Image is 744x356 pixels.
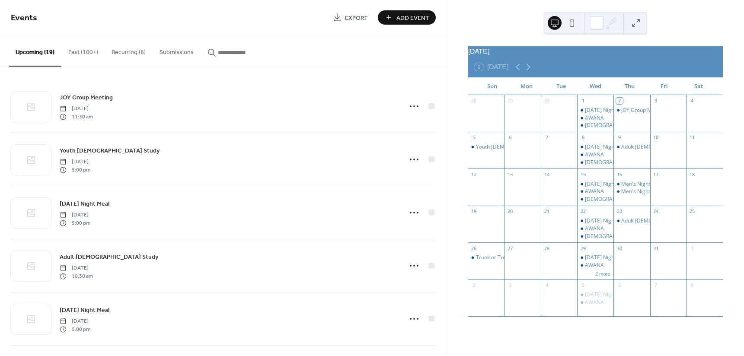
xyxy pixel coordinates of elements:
[585,143,629,151] div: [DATE] Night Meal
[507,245,514,251] div: 27
[577,122,613,129] div: Bible Studies
[61,35,105,66] button: Past (100+)
[326,10,374,25] a: Export
[653,208,659,215] div: 24
[577,143,613,151] div: Wednesday Night Meal
[60,252,158,262] a: Adult [DEMOGRAPHIC_DATA] Study
[653,171,659,178] div: 17
[681,78,716,95] div: Sat
[585,217,629,225] div: [DATE] Night Meal
[507,208,514,215] div: 20
[585,262,604,269] div: AWANA
[578,78,613,95] div: Wed
[60,219,90,227] span: 5:00 pm
[613,181,650,188] div: Men's Night Meal
[577,196,613,203] div: Bible Studies
[621,188,674,195] div: Men's Night Message
[653,134,659,141] div: 10
[543,134,550,141] div: 7
[471,208,477,215] div: 19
[577,262,613,269] div: AWANA
[577,151,613,159] div: AWANA
[577,225,613,232] div: AWANA
[580,245,586,251] div: 29
[468,254,505,261] div: Trunk or Treat
[616,282,623,288] div: 6
[471,134,477,141] div: 5
[476,143,563,151] div: Youth [DEMOGRAPHIC_DATA] Study
[471,282,477,288] div: 2
[689,282,696,288] div: 8
[60,199,109,209] a: [DATE] Night Meal
[585,151,604,159] div: AWANA
[592,270,613,277] button: 2 more
[471,245,477,251] div: 26
[613,143,650,151] div: Adult Bible Study
[471,98,477,104] div: 28
[580,208,586,215] div: 22
[689,134,696,141] div: 11
[577,233,613,240] div: Bible Studies
[543,98,550,104] div: 30
[613,188,650,195] div: Men's Night Message
[585,196,661,203] div: [DEMOGRAPHIC_DATA] Studies
[60,325,90,333] span: 5:00 pm
[621,107,667,114] div: JOY Group Meeting
[577,181,613,188] div: Wednesday Night Meal
[621,217,707,225] div: Adult [DEMOGRAPHIC_DATA] Study
[60,305,109,315] a: [DATE] Night Meal
[9,35,61,67] button: Upcoming (19)
[585,225,604,232] div: AWANA
[585,122,661,129] div: [DEMOGRAPHIC_DATA] Studies
[60,105,93,113] span: [DATE]
[585,181,629,188] div: [DATE] Night Meal
[585,107,629,114] div: [DATE] Night Meal
[543,208,550,215] div: 21
[653,98,659,104] div: 3
[475,78,510,95] div: Sun
[689,98,696,104] div: 4
[577,114,613,122] div: AWANA
[60,272,93,280] span: 10:30 am
[689,171,696,178] div: 18
[60,146,160,156] a: Youth [DEMOGRAPHIC_DATA] Study
[345,13,368,22] span: Export
[585,254,629,261] div: [DATE] Night Meal
[378,10,436,25] button: Add Event
[543,282,550,288] div: 4
[60,211,90,219] span: [DATE]
[647,78,682,95] div: Fri
[580,282,586,288] div: 5
[653,282,659,288] div: 7
[507,134,514,141] div: 6
[585,233,661,240] div: [DEMOGRAPHIC_DATA] Studies
[153,35,201,66] button: Submissions
[689,245,696,251] div: 1
[616,171,623,178] div: 16
[580,171,586,178] div: 15
[613,217,650,225] div: Adult Bible Study
[585,114,604,122] div: AWANA
[613,107,650,114] div: JOY Group Meeting
[577,188,613,195] div: AWANA
[60,113,93,121] span: 11:30 am
[689,208,696,215] div: 25
[60,306,109,315] span: [DATE] Night Meal
[543,171,550,178] div: 14
[580,98,586,104] div: 1
[468,46,723,57] div: [DATE]
[653,245,659,251] div: 31
[616,208,623,215] div: 23
[621,181,664,188] div: Men's Night Meal
[509,78,544,95] div: Mon
[471,171,477,178] div: 12
[577,159,613,166] div: Bible Studies
[585,188,604,195] div: AWANA
[580,134,586,141] div: 8
[543,245,550,251] div: 28
[60,264,93,272] span: [DATE]
[476,254,511,261] div: Trunk or Treat
[11,10,37,26] span: Events
[60,166,90,174] span: 5:00 pm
